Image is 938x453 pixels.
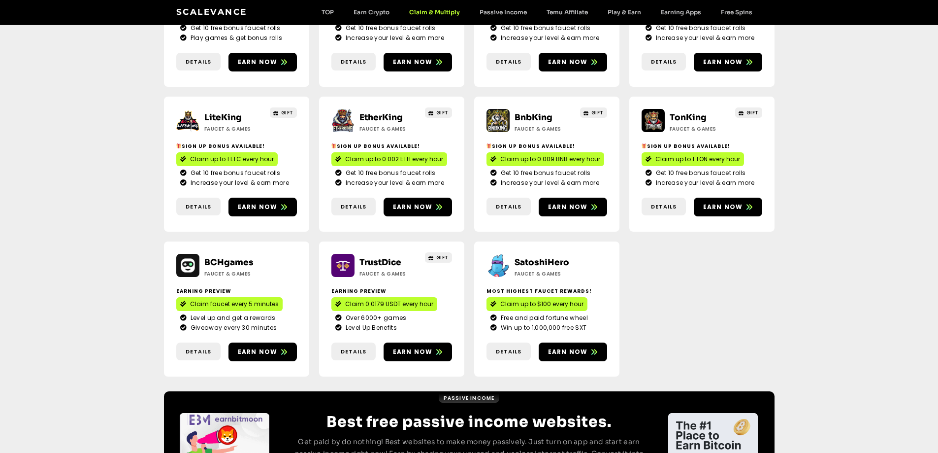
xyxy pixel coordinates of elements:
[228,343,297,361] a: Earn now
[548,348,588,356] span: Earn now
[651,203,677,211] span: Details
[486,287,607,295] h2: Most highest faucet rewards!
[537,8,598,16] a: Temu Affiliate
[642,143,647,148] img: 🎁
[204,125,266,133] h2: Faucet & Games
[500,300,583,309] span: Claim up to $100 every hour
[548,203,588,211] span: Earn now
[703,58,743,67] span: Earn now
[694,53,762,71] a: Earn now
[238,348,278,356] span: Earn now
[384,53,452,71] a: Earn now
[653,178,754,187] span: Increase your level & earn more
[496,203,521,211] span: Details
[331,143,336,148] img: 🎁
[331,297,437,311] a: Claim 0.0179 USDT every hour
[496,348,521,356] span: Details
[393,203,433,211] span: Earn now
[176,287,297,295] h2: Earning Preview
[331,152,447,166] a: Claim up to 0.002 ETH every hour
[548,58,588,67] span: Earn now
[735,107,762,118] a: GIFT
[343,34,444,42] span: Increase your level & earn more
[359,125,421,133] h2: Faucet & Games
[176,142,297,150] h2: Sign Up Bonus Available!
[498,24,591,33] span: Get 10 free bonus faucet rolls
[498,314,588,322] span: Free and paid fortune wheel
[176,143,181,148] img: 🎁
[331,198,376,216] a: Details
[642,198,686,216] a: Details
[312,8,762,16] nav: Menu
[204,257,254,268] a: BCHgames
[711,8,762,16] a: Free Spins
[228,198,297,216] a: Earn now
[345,155,443,164] span: Claim up to 0.002 ETH every hour
[331,53,376,71] a: Details
[188,314,276,322] span: Level up and get a rewards
[281,109,293,116] span: GIFT
[580,107,607,118] a: GIFT
[345,300,433,309] span: Claim 0.0179 USDT every hour
[444,394,495,402] span: Passive Income
[539,53,607,71] a: Earn now
[515,125,576,133] h2: Faucet & Games
[498,178,599,187] span: Increase your level & earn more
[439,393,500,403] a: Passive Income
[486,297,587,311] a: Claim up to $100 every hour
[651,58,677,66] span: Details
[176,198,221,216] a: Details
[359,257,401,268] a: TrustDice
[331,287,452,295] h2: Earning Preview
[498,169,591,177] span: Get 10 free bonus faucet rolls
[343,314,407,322] span: Over 6000+ games
[515,112,552,123] a: BnbKing
[703,203,743,211] span: Earn now
[190,300,279,309] span: Claim faucet every 5 minutes
[746,109,759,116] span: GIFT
[655,155,740,164] span: Claim up to 1 TON every hour
[642,142,762,150] h2: Sign Up Bonus Available!
[486,152,604,166] a: Claim up to 0.009 BNB every hour
[598,8,651,16] a: Play & Earn
[228,53,297,71] a: Earn now
[425,252,452,263] a: GIFT
[286,413,652,431] h2: Best free passive income websites.
[188,178,289,187] span: Increase your level & earn more
[642,152,744,166] a: Claim up to 1 TON every hour
[188,323,277,332] span: Giveaway every 30 minutes
[331,142,452,150] h2: Sign Up Bonus Available!
[515,257,569,268] a: SatoshiHero
[359,112,403,123] a: EtherKing
[341,348,366,356] span: Details
[343,24,436,33] span: Get 10 free bonus faucet rolls
[653,24,746,33] span: Get 10 free bonus faucet rolls
[399,8,470,16] a: Claim & Multiply
[653,34,754,42] span: Increase your level & earn more
[176,53,221,71] a: Details
[188,24,281,33] span: Get 10 free bonus faucet rolls
[176,297,283,311] a: Claim faucet every 5 minutes
[190,155,274,164] span: Claim up to 1 LTC every hour
[500,155,600,164] span: Claim up to 0.009 BNB every hour
[204,112,242,123] a: LiteKing
[653,169,746,177] span: Get 10 free bonus faucet rolls
[188,34,282,42] span: Play games & get bonus rolls
[176,152,278,166] a: Claim up to 1 LTC every hour
[694,198,762,216] a: Earn now
[188,169,281,177] span: Get 10 free bonus faucet rolls
[331,343,376,361] a: Details
[486,198,531,216] a: Details
[425,107,452,118] a: GIFT
[359,270,421,278] h2: Faucet & Games
[176,343,221,361] a: Details
[341,58,366,66] span: Details
[436,109,449,116] span: GIFT
[539,198,607,216] a: Earn now
[341,203,366,211] span: Details
[238,58,278,67] span: Earn now
[470,8,537,16] a: Passive Income
[498,34,599,42] span: Increase your level & earn more
[642,53,686,71] a: Details
[486,143,491,148] img: 🎁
